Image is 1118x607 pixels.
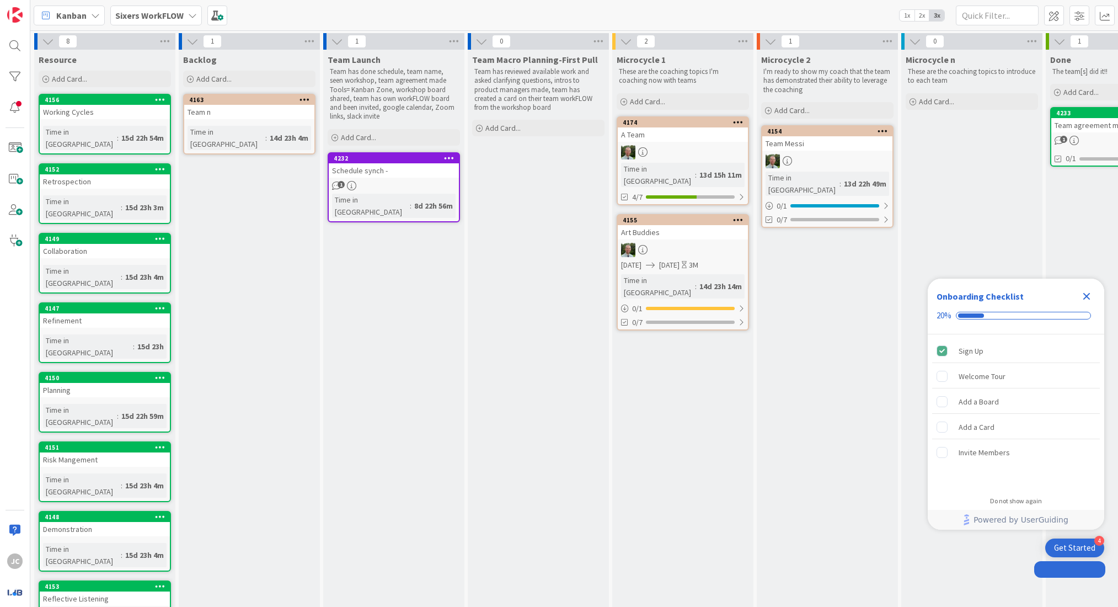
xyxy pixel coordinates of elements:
span: 0 [492,35,511,48]
div: Collaboration [40,244,170,258]
span: Backlog [183,54,217,65]
span: 4/7 [632,191,643,203]
div: 15d 22h 54m [119,132,167,144]
span: 1 [781,35,800,48]
div: 15d 23h 4m [122,480,167,492]
div: 15d 23h [135,340,167,353]
span: 1 [1070,35,1089,48]
div: 4154 [767,127,892,135]
div: A Team [618,127,748,142]
div: 4156Working Cycles [40,95,170,119]
a: 4150PlanningTime in [GEOGRAPHIC_DATA]:15d 22h 59m [39,372,171,433]
span: : [121,201,122,214]
div: 4148 [40,512,170,522]
div: Time in [GEOGRAPHIC_DATA] [43,543,121,567]
img: Visit kanbanzone.com [7,7,23,23]
span: Kanban [56,9,87,22]
span: Add Card... [919,97,954,107]
div: 4149 [45,235,170,243]
div: 4163 [184,95,314,105]
div: Demonstration [40,522,170,536]
img: avatar [7,584,23,600]
div: 4154Team Messi [762,126,892,151]
div: 0/1 [762,199,892,213]
div: 4155 [623,216,748,224]
span: 1 [203,35,222,48]
div: 4153Reflective Listening [40,582,170,606]
a: 4155Art BuddiesSH[DATE][DATE]3MTime in [GEOGRAPHIC_DATA]:14d 23h 14m0/10/7 [617,214,749,331]
div: 4232Schedule synch - [329,153,459,178]
p: Team has done schedule, team name, seen workshop, team agreement made [330,67,458,86]
div: 4155 [618,215,748,225]
div: 8d 22h 56m [411,200,456,212]
div: Welcome Tour is incomplete. [932,364,1100,388]
div: Footer [928,510,1104,530]
div: 4150Planning [40,373,170,397]
div: Retrospection [40,174,170,189]
div: Checklist progress: 20% [937,311,1095,321]
p: These are the coaching topics to introduce to each team [908,67,1036,86]
span: 1 [1060,136,1067,143]
span: : [117,410,119,422]
div: Do not show again [990,497,1042,505]
span: : [839,178,841,190]
span: 2x [914,10,929,21]
div: Team n [184,105,314,119]
div: SH [618,145,748,159]
span: : [133,340,135,353]
a: 4163Team nTime in [GEOGRAPHIC_DATA]:14d 23h 4m [183,94,315,155]
img: SH [621,145,635,159]
div: 4154 [762,126,892,136]
div: Time in [GEOGRAPHIC_DATA] [43,265,121,289]
div: Time in [GEOGRAPHIC_DATA] [43,334,133,359]
span: 8 [58,35,77,48]
div: Refinement [40,313,170,328]
div: Invite Members [959,446,1010,459]
p: I'm ready to show my coach that the team has demonstrated their ability to leverage the coaching [763,67,891,94]
div: 4151 [40,443,170,452]
span: Done [1050,54,1071,65]
span: Team Launch [328,54,381,65]
a: 4152RetrospectionTime in [GEOGRAPHIC_DATA]:15d 23h 3m [39,163,171,224]
span: : [265,132,267,144]
div: 4149Collaboration [40,234,170,258]
div: Time in [GEOGRAPHIC_DATA] [43,126,117,150]
a: 4147RefinementTime in [GEOGRAPHIC_DATA]:15d 23h [39,302,171,363]
div: 4148 [45,513,170,521]
div: 15d 23h 4m [122,271,167,283]
div: 4163 [189,96,314,104]
div: Add a Board [959,395,999,408]
span: 0 / 1 [777,200,787,212]
div: Time in [GEOGRAPHIC_DATA] [43,473,121,498]
div: Open Get Started checklist, remaining modules: 4 [1045,539,1104,557]
div: 20% [937,311,951,321]
div: Close Checklist [1078,287,1095,305]
span: Team Macro Planning-First Pull [472,54,598,65]
span: Add Card... [1063,87,1099,97]
div: 4149 [40,234,170,244]
div: Reflective Listening [40,592,170,606]
div: 4147 [45,305,170,312]
div: 4 [1094,536,1104,546]
div: 4152Retrospection [40,164,170,189]
div: Add a Board is incomplete. [932,390,1100,414]
span: 0/7 [777,214,787,226]
div: 13d 15h 11m [697,169,745,181]
span: [DATE] [621,259,641,271]
div: Time in [GEOGRAPHIC_DATA] [621,163,695,187]
span: Microcycle 2 [761,54,810,65]
div: 4232 [329,153,459,163]
span: 1 [347,35,366,48]
span: : [695,280,697,292]
div: Add a Card [959,420,994,434]
span: Add Card... [52,74,87,84]
span: Microcycle 1 [617,54,666,65]
p: Tools= Kanban Zone, workshop board shared, team has own workFLOW board and been invited, google c... [330,86,458,121]
div: Checklist items [928,334,1104,489]
div: 4156 [40,95,170,105]
img: SH [621,243,635,257]
p: These are the coaching topics I'm coaching now with teams [619,67,747,86]
div: 4151Risk Mangement [40,443,170,467]
div: 15d 22h 59m [119,410,167,422]
div: 4174A Team [618,118,748,142]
